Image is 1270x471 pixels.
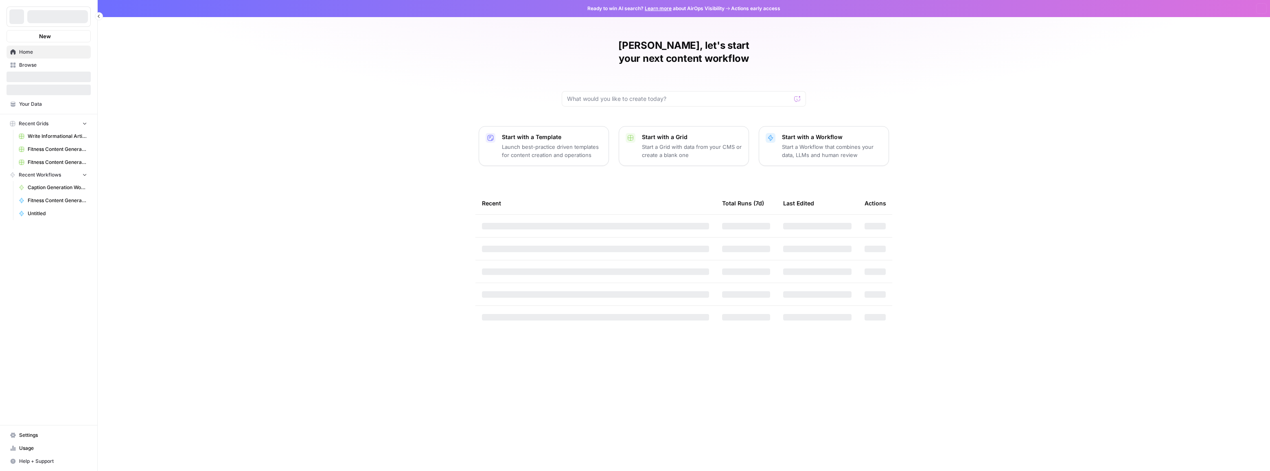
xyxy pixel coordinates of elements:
span: Browse [19,61,87,69]
a: Settings [7,429,91,442]
a: Fitness Content Generator Grid (1) [15,156,91,169]
button: Recent Grids [7,118,91,130]
p: Start with a Workflow [782,133,882,141]
span: Ready to win AI search? about AirOps Visibility [587,5,725,12]
span: Your Data [19,100,87,108]
p: Start a Workflow that combines your data, LLMs and human review [782,143,882,159]
a: Learn more [645,5,672,11]
a: Fitness Content Generator Grid [15,143,91,156]
span: Settings [19,432,87,439]
a: Home [7,46,91,59]
input: What would you like to create today? [567,95,791,103]
button: Start with a WorkflowStart a Workflow that combines your data, LLMs and human review [759,126,889,166]
span: Write Informational Article [28,133,87,140]
div: Actions [865,192,886,214]
span: Caption Generation Workflow Sample [28,184,87,191]
a: Fitness Content Generator [15,194,91,207]
span: Home [19,48,87,56]
button: Recent Workflows [7,169,91,181]
a: Browse [7,59,91,72]
span: Recent Workflows [19,171,61,179]
p: Launch best-practice driven templates for content creation and operations [502,143,602,159]
a: Usage [7,442,91,455]
span: Recent Grids [19,120,48,127]
span: Usage [19,445,87,452]
p: Start a Grid with data from your CMS or create a blank one [642,143,742,159]
div: Recent [482,192,709,214]
span: Fitness Content Generator Grid [28,146,87,153]
div: Total Runs (7d) [722,192,764,214]
button: Start with a TemplateLaunch best-practice driven templates for content creation and operations [479,126,609,166]
button: New [7,30,91,42]
span: Actions early access [731,5,780,12]
a: Caption Generation Workflow Sample [15,181,91,194]
a: Write Informational Article [15,130,91,143]
span: Help + Support [19,458,87,465]
p: Start with a Grid [642,133,742,141]
button: Start with a GridStart a Grid with data from your CMS or create a blank one [619,126,749,166]
button: Help + Support [7,455,91,468]
p: Start with a Template [502,133,602,141]
h1: [PERSON_NAME], let's start your next content workflow [562,39,806,65]
span: New [39,32,51,40]
a: Untitled [15,207,91,220]
div: Last Edited [783,192,814,214]
span: Fitness Content Generator [28,197,87,204]
a: Your Data [7,98,91,111]
span: Fitness Content Generator Grid (1) [28,159,87,166]
span: Untitled [28,210,87,217]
